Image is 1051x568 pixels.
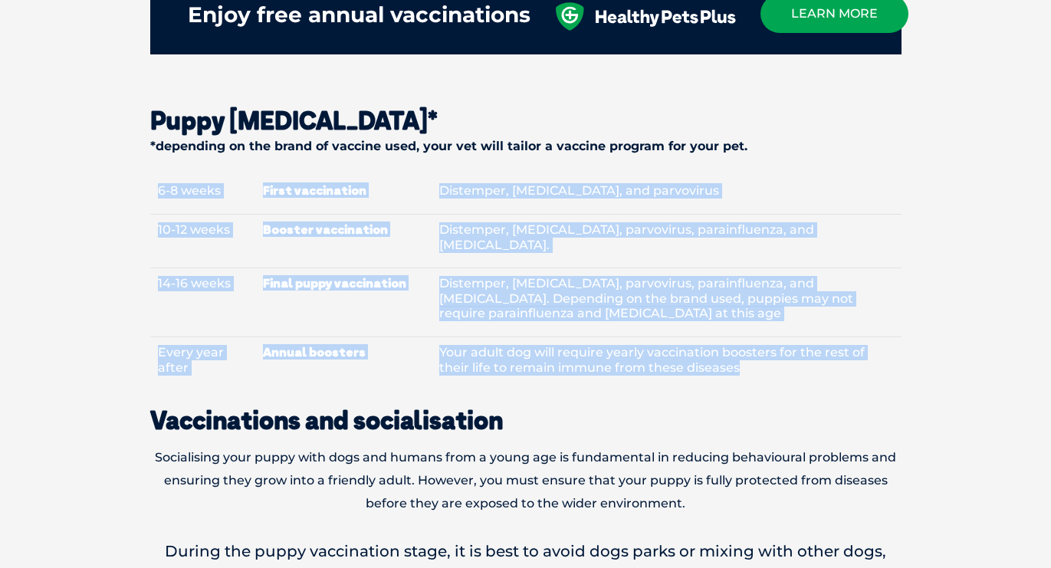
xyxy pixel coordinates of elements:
[150,268,256,337] td: 14-16 weeks
[553,2,736,31] img: healthy-pets-plus.svg
[432,176,902,214] td: Distemper, [MEDICAL_DATA], and parvovirus
[150,405,503,435] strong: Vaccinations and socialisation
[150,105,437,136] strong: Puppy [MEDICAL_DATA]*
[150,176,256,214] td: 6-8 weeks
[150,446,902,514] p: Socialising your puppy with dogs and humans from a young age is fundamental in reducing behaviour...
[432,214,902,268] td: Distemper, [MEDICAL_DATA], parvovirus, parainfluenza, and [MEDICAL_DATA].
[150,139,747,153] strong: *depending on the brand of vaccine used, your vet will tailor a vaccine program for your pet.
[150,214,256,268] td: 10-12 weeks
[432,268,902,337] td: Distemper, [MEDICAL_DATA], parvovirus, parainfluenza, and [MEDICAL_DATA]. Depending on the brand ...
[432,337,902,390] td: Your adult dog will require yearly vaccination boosters for the rest of their life to remain immu...
[263,222,424,237] strong: Booster vaccination
[150,337,256,390] td: Every year after
[263,345,424,360] strong: Annual boosters
[263,276,424,291] strong: Final puppy vaccination
[263,183,424,198] strong: First vaccination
